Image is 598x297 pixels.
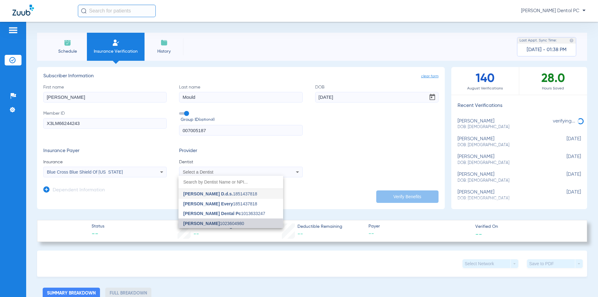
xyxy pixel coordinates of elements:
span: 1023604980 [183,221,244,226]
span: [PERSON_NAME] D.d.s. [183,191,233,196]
span: 1013633247 [183,211,265,216]
span: [PERSON_NAME] [183,221,220,226]
input: dropdown search [178,176,283,189]
span: [PERSON_NAME] Every [183,201,233,206]
span: 1851437818 [183,202,257,206]
span: [PERSON_NAME] Dental Pc [183,211,241,216]
span: 1851437818 [183,192,257,196]
iframe: Chat Widget [567,267,598,297]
